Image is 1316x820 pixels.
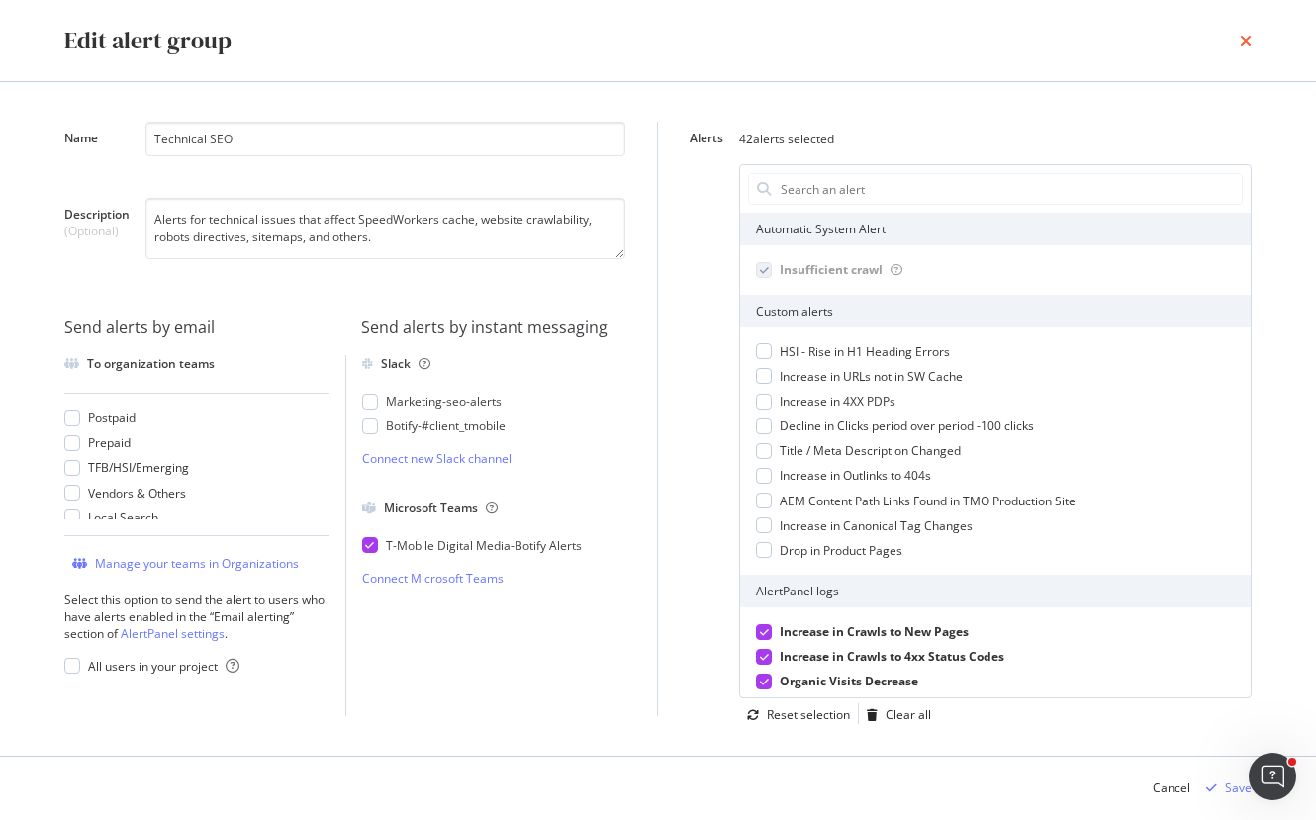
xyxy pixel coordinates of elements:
[780,623,969,640] span: Increase in Crawls to New Pages
[780,542,902,559] span: Drop in Product Pages
[739,703,850,727] button: Reset selection
[780,261,883,278] span: Insufficient crawl
[780,648,1004,665] span: Increase in Crawls to 4xx Status Codes
[386,537,582,554] div: T-Mobile Digital Media - Botify Alerts
[740,295,1251,327] div: Custom alerts
[690,130,723,151] label: Alerts
[1198,773,1252,804] button: Save
[64,24,232,57] div: Edit alert group
[386,393,502,410] div: Marketing - seo-alerts
[886,706,931,723] div: Clear all
[362,570,626,587] a: Connect Microsoft Teams
[64,223,130,239] span: (Optional)
[384,500,498,516] div: Microsoft Teams
[88,434,131,451] span: Prepaid
[64,552,299,576] button: Manage your teams in Organizations
[362,450,626,467] a: Connect new Slack channel
[88,658,218,675] span: All users in your project
[1240,24,1252,57] div: times
[88,509,158,526] span: Local Search
[386,417,506,434] div: Botify - #client_tmobile
[88,410,136,426] span: Postpaid
[1225,779,1252,796] div: Save
[780,467,931,484] span: Increase in Outlinks to 404s
[740,213,1251,245] div: Automatic System Alert
[780,393,895,410] span: Increase in 4XX PDPs
[64,592,329,642] div: Select this option to send the alert to users who have alerts enabled in the “Email alerting” sec...
[95,555,299,572] div: Manage your teams in Organizations
[1249,753,1296,800] iframe: Intercom live chat
[780,417,1034,434] span: Decline in Clicks period over period -100 clicks
[780,517,973,534] span: Increase in Canonical Tag Changes
[1153,779,1190,796] div: Cancel
[779,174,1242,204] input: Search an alert
[64,130,130,177] label: Name
[767,706,850,723] div: Reset selection
[88,485,186,501] span: Vendors & Others
[64,317,329,339] div: Send alerts by email
[1153,773,1190,804] button: Cancel
[740,575,1251,607] div: AlertPanel logs
[88,459,189,476] span: TFB/HSI/Emerging
[859,703,931,727] button: Clear all
[780,343,950,360] span: HSI - Rise in H1 Heading Errors
[780,442,961,459] span: Title / Meta Description Changed
[145,122,625,156] input: Name
[121,625,225,642] a: AlertPanel settings
[381,355,430,372] div: Slack
[780,493,1076,509] span: AEM Content Path Links Found in TMO Production Site
[780,368,963,385] span: Increase in URLs not in SW Cache
[87,355,215,372] div: To organization teams
[64,206,130,223] span: Description
[739,131,834,147] div: 42 alerts selected
[361,317,626,339] div: Send alerts by instant messaging
[780,673,918,689] span: Organic Visits Decrease
[145,198,625,259] textarea: Alerts for technical issues that affect SpeedWorkers cache, website crawlability, robots directiv...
